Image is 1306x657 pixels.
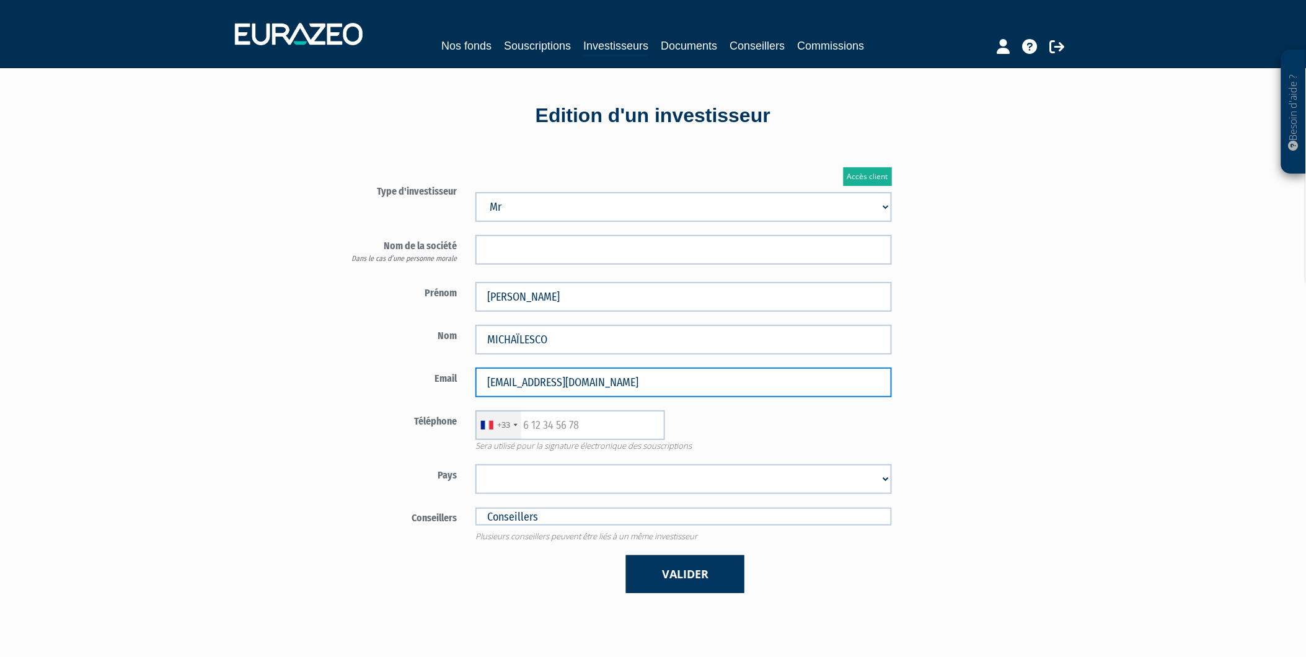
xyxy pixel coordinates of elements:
div: France: +33 [476,411,521,439]
div: Dans le cas d’une personne morale [331,254,457,264]
input: 6 12 34 56 78 [475,410,665,440]
p: Besoin d'aide ? [1287,56,1301,168]
a: Conseillers [730,37,785,55]
label: Prénom [322,282,467,301]
img: 1732889491-logotype_eurazeo_blanc_rvb.png [235,23,363,45]
a: Nos fonds [441,37,492,55]
a: Documents [661,37,718,55]
label: Pays [322,464,467,483]
div: +33 [497,419,510,431]
a: Souscriptions [504,37,571,55]
span: Plusieurs conseillers peuvent être liés à un même investisseur [466,531,901,542]
label: Nom [322,325,467,343]
label: Email [322,368,467,386]
button: Valider [626,555,744,593]
span: Sera utilisé pour la signature électronique des souscriptions [466,440,901,452]
div: Edition d'un investisseur [300,102,1007,130]
label: Téléphone [322,410,467,429]
label: Conseillers [322,507,467,526]
a: Commissions [798,37,865,55]
a: Accès client [844,167,892,186]
a: Investisseurs [583,37,648,56]
label: Nom de la société [322,235,467,264]
label: Type d'investisseur [322,180,467,199]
